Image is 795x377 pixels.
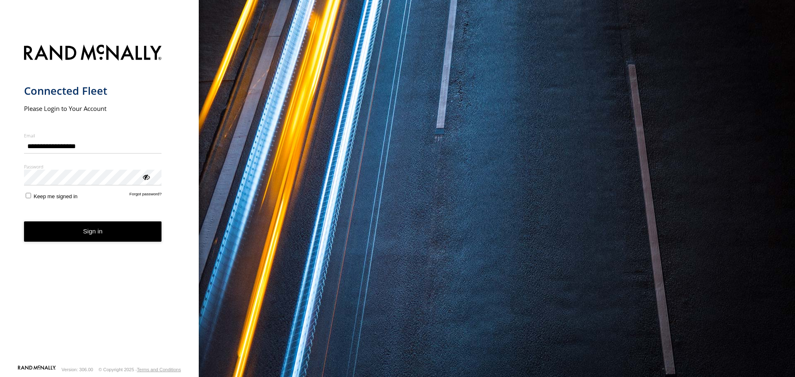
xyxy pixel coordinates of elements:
button: Sign in [24,221,162,242]
a: Forgot password? [130,192,162,199]
span: Keep me signed in [34,193,77,199]
a: Visit our Website [18,365,56,374]
label: Password [24,163,162,170]
img: Rand McNally [24,43,162,64]
h1: Connected Fleet [24,84,162,98]
h2: Please Login to Your Account [24,104,162,113]
label: Email [24,132,162,139]
form: main [24,40,175,365]
div: ViewPassword [142,173,150,181]
div: Version: 306.00 [62,367,93,372]
div: © Copyright 2025 - [99,367,181,372]
a: Terms and Conditions [137,367,181,372]
input: Keep me signed in [26,193,31,198]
